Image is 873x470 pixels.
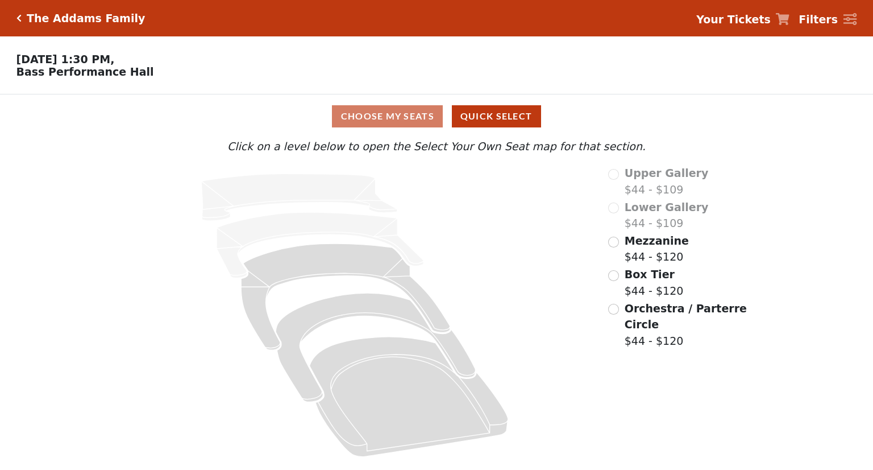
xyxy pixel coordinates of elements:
strong: Your Tickets [696,13,771,26]
path: Orchestra / Parterre Circle - Seats Available: 42 [310,337,508,457]
a: Your Tickets [696,11,789,28]
span: Lower Gallery [625,201,709,213]
path: Upper Gallery - Seats Available: 0 [201,174,397,221]
label: $44 - $120 [625,266,684,299]
p: Click on a level below to open the Select Your Own Seat map for that section. [117,138,756,155]
span: Mezzanine [625,234,689,247]
label: $44 - $120 [625,233,689,265]
button: Quick Select [452,105,541,127]
a: Click here to go back to filters [16,14,22,22]
label: $44 - $109 [625,199,709,232]
path: Lower Gallery - Seats Available: 0 [217,212,423,278]
h5: The Addams Family [27,12,145,25]
span: Orchestra / Parterre Circle [625,302,747,331]
strong: Filters [799,13,838,26]
label: $44 - $109 [625,165,709,197]
span: Upper Gallery [625,167,709,179]
label: $44 - $120 [625,300,749,349]
span: Box Tier [625,268,675,281]
a: Filters [799,11,857,28]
